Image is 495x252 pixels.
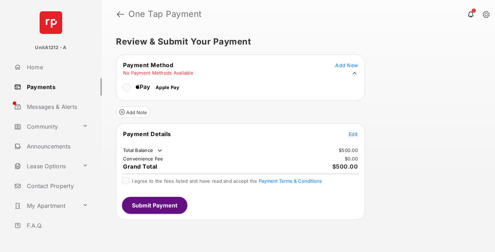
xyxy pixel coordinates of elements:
[35,44,66,51] p: UnitA1212 - A
[335,62,358,68] span: Add New
[11,138,102,155] a: Announcements
[128,10,202,18] strong: One Tap Payment
[123,70,194,76] td: No Payment Methods Available
[349,131,358,137] span: Edit
[335,61,358,69] button: Add New
[349,130,358,137] button: Edit
[11,177,102,194] a: Contact Property
[11,217,102,234] a: F.A.Q.
[344,156,358,162] td: $0.00
[332,163,358,170] span: $500.00
[123,163,157,170] span: Grand Total
[123,156,164,162] td: Convenience Fee
[11,197,80,214] a: My Apartment
[40,11,62,34] img: svg+xml;base64,PHN2ZyB4bWxucz0iaHR0cDovL3d3dy53My5vcmcvMjAwMC9zdmciIHdpZHRoPSI2NCIgaGVpZ2h0PSI2NC...
[259,178,322,184] button: I agree to the fees listed and have read and accept the
[123,61,173,69] span: Payment Method
[122,197,187,214] button: Submit Payment
[156,84,179,90] span: Apple Pay
[11,158,80,175] a: Lease Options
[11,78,102,95] a: Payments
[132,178,322,184] span: I agree to the fees listed and have read and accept the
[11,98,102,115] a: Messages & Alerts
[116,106,150,118] button: Add Note
[11,118,80,135] a: Community
[116,37,475,46] h5: Review & Submit Your Payment
[123,147,163,154] td: Total Balance
[123,130,171,137] span: Payment Details
[338,147,358,153] td: $500.00
[11,59,102,76] a: Home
